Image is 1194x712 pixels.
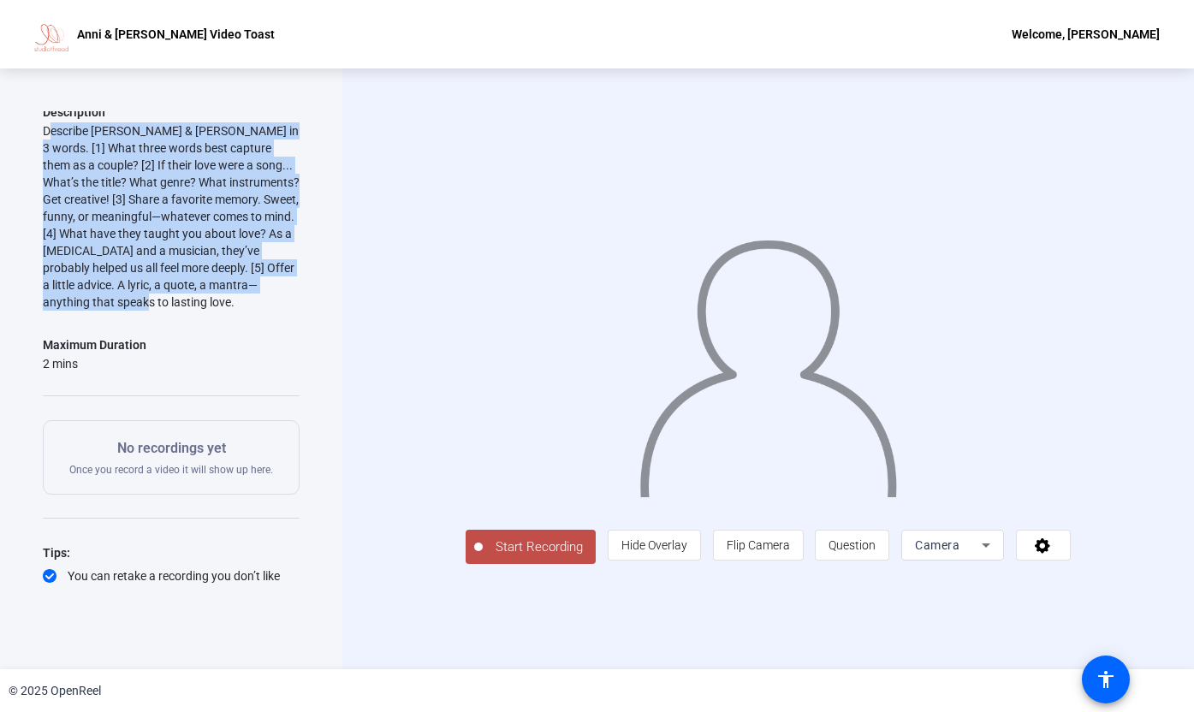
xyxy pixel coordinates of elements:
[815,530,889,561] button: Question
[727,538,790,552] span: Flip Camera
[621,538,687,552] span: Hide Overlay
[69,438,273,459] p: No recordings yet
[9,682,101,700] div: © 2025 OpenReel
[77,24,275,44] p: Anni & [PERSON_NAME] Video Toast
[43,589,300,606] div: Pick a quiet and well-lit area to record
[69,438,273,477] div: Once you record a video it will show up here.
[466,530,596,564] button: Start Recording
[713,530,804,561] button: Flip Camera
[43,122,300,311] div: Describe [PERSON_NAME] & [PERSON_NAME] in 3 words. [1] What three words best capture them as a co...
[43,335,146,355] div: Maximum Duration
[829,538,876,552] span: Question
[915,538,959,552] span: Camera
[1096,669,1116,690] mat-icon: accessibility
[638,224,900,496] img: overlay
[34,17,68,51] img: OpenReel logo
[43,355,146,372] div: 2 mins
[43,543,300,563] div: Tips:
[43,102,300,122] p: Description
[608,530,701,561] button: Hide Overlay
[483,537,596,557] span: Start Recording
[1012,24,1160,44] div: Welcome, [PERSON_NAME]
[43,567,300,584] div: You can retake a recording you don’t like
